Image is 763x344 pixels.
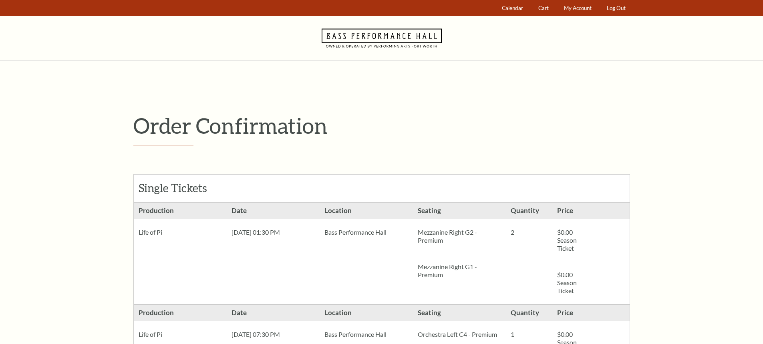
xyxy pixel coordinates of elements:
h3: Quantity [506,305,552,321]
h3: Production [134,305,227,321]
span: Bass Performance Hall [324,228,387,236]
h3: Seating [413,305,506,321]
span: Cart [538,5,549,11]
div: [DATE] 01:30 PM [227,219,320,245]
div: Life of Pi [134,219,227,245]
p: 1 [511,330,548,338]
span: Bass Performance Hall [324,330,387,338]
span: Calendar [502,5,523,11]
h3: Date [227,203,320,219]
h2: Single Tickets [139,181,231,195]
h3: Price [552,305,599,321]
p: Mezzanine Right G1 - Premium [418,263,501,279]
h3: Location [320,305,413,321]
span: My Account [564,5,592,11]
a: Log Out [603,0,629,16]
h3: Date [227,305,320,321]
span: $0.00 Season Ticket [557,228,577,252]
h3: Seating [413,203,506,219]
a: Calendar [498,0,527,16]
h3: Quantity [506,203,552,219]
p: Orchestra Left C4 - Premium [418,330,501,338]
h3: Production [134,203,227,219]
h3: Location [320,203,413,219]
span: $0.00 Season Ticket [557,271,577,294]
h3: Price [552,203,599,219]
p: Mezzanine Right G2 - Premium [418,228,501,244]
a: My Account [560,0,595,16]
p: Order Confirmation [133,113,630,139]
p: 2 [511,228,548,236]
a: Cart [534,0,552,16]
